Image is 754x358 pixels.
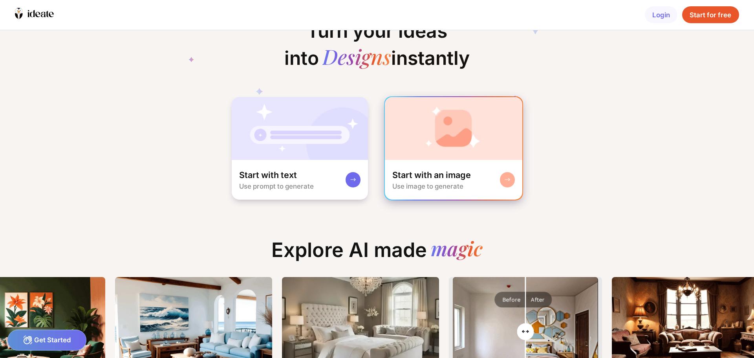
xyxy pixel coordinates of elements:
[392,182,463,190] div: Use image to generate
[232,97,368,160] img: startWithTextCardBg.jpg
[264,238,490,269] div: Explore AI made
[385,97,523,160] img: startWithImageCardBg.jpg
[239,182,314,190] div: Use prompt to generate
[239,169,297,181] div: Start with text
[682,6,739,23] div: Start for free
[392,169,471,181] div: Start with an image
[7,330,86,351] div: Get Started
[645,6,677,23] div: Login
[431,238,483,262] div: magic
